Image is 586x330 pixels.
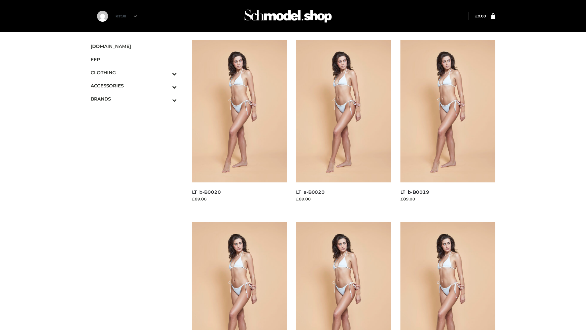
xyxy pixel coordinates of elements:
span: CLOTHING [91,69,177,76]
div: £89.00 [192,196,287,202]
a: FFP [91,53,177,66]
a: LT_b-B0019 [400,189,429,195]
a: [DOMAIN_NAME] [91,40,177,53]
div: £89.00 [400,196,496,202]
a: CLOTHINGToggle Submenu [91,66,177,79]
button: Toggle Submenu [155,92,177,105]
bdi: 0.00 [475,14,486,18]
a: Test38 [114,14,137,18]
a: LT_b-B0020 [192,189,221,195]
a: £0.00 [475,14,486,18]
span: £ [475,14,478,18]
span: [DOMAIN_NAME] [91,43,177,50]
a: Read more [400,203,423,208]
a: Read more [192,203,215,208]
a: LT_a-B0020 [296,189,325,195]
button: Toggle Submenu [155,79,177,92]
span: ACCESSORIES [91,82,177,89]
button: Toggle Submenu [155,66,177,79]
div: £89.00 [296,196,391,202]
a: BRANDSToggle Submenu [91,92,177,105]
span: FFP [91,56,177,63]
span: BRANDS [91,95,177,102]
a: ACCESSORIESToggle Submenu [91,79,177,92]
img: Schmodel Admin 964 [242,4,334,28]
a: Read more [296,203,319,208]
